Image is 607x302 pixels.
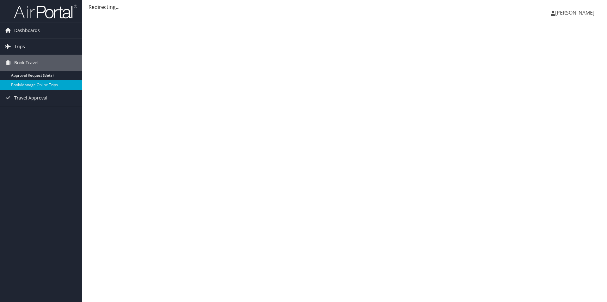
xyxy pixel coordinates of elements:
[14,90,47,106] span: Travel Approval
[555,9,594,16] span: [PERSON_NAME]
[14,22,40,38] span: Dashboards
[14,55,39,71] span: Book Travel
[89,3,601,11] div: Redirecting...
[14,39,25,55] span: Trips
[551,3,601,22] a: [PERSON_NAME]
[14,4,77,19] img: airportal-logo.png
